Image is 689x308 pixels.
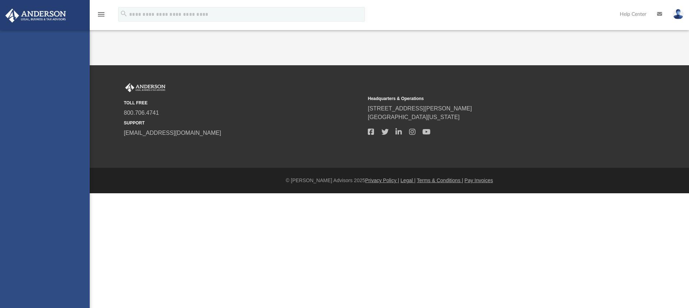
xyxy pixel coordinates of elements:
[673,9,684,19] img: User Pic
[124,100,363,106] small: TOLL FREE
[368,114,460,120] a: [GEOGRAPHIC_DATA][US_STATE]
[124,120,363,126] small: SUPPORT
[400,177,416,183] a: Legal |
[90,177,689,184] div: © [PERSON_NAME] Advisors 2025
[368,95,607,102] small: Headquarters & Operations
[464,177,493,183] a: Pay Invoices
[120,10,128,18] i: search
[3,9,68,23] img: Anderson Advisors Platinum Portal
[417,177,463,183] a: Terms & Conditions |
[124,83,167,93] img: Anderson Advisors Platinum Portal
[365,177,399,183] a: Privacy Policy |
[124,130,221,136] a: [EMAIL_ADDRESS][DOMAIN_NAME]
[97,10,106,19] i: menu
[368,105,472,112] a: [STREET_ADDRESS][PERSON_NAME]
[124,110,159,116] a: 800.706.4741
[97,14,106,19] a: menu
